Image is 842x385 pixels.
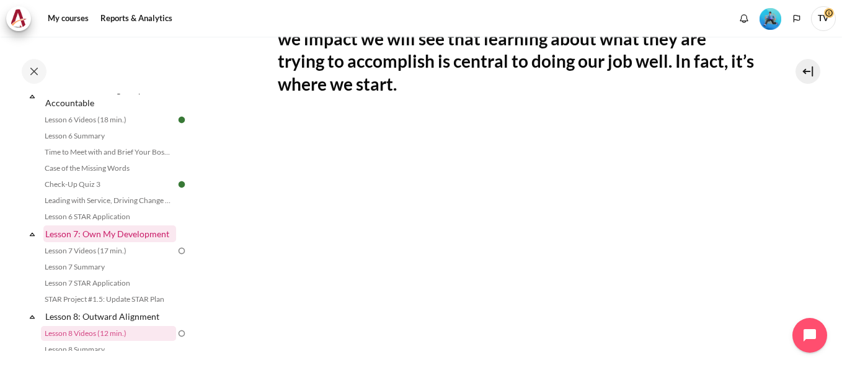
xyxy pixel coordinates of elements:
div: Level #3 [760,7,781,30]
img: To do [176,328,187,339]
a: Lesson 6 Videos (18 min.) [41,112,176,127]
a: Lesson 7 Summary [41,260,176,274]
a: Level #3 [755,7,786,30]
a: Reports & Analytics [96,6,177,31]
a: STAR Project #1.5: Update STAR Plan [41,292,176,307]
div: Show notification window with no new notifications [735,9,753,28]
a: Lesson 8 Videos (12 min.) [41,326,176,341]
a: Check-Up Quiz 3 [41,177,176,192]
a: Lesson 7: Own My Development [43,225,176,242]
a: Lesson 8 Summary [41,342,176,357]
img: To do [176,245,187,256]
img: Architeck [10,9,27,28]
h2: Meet to Learn (6 min.) : When we turn outward towards those, we impact we will see that learning ... [278,5,754,96]
img: Done [176,114,187,125]
a: Lesson 6 Summary [41,129,176,143]
a: Lesson 7 STAR Application [41,276,176,291]
span: Collapse [26,228,38,240]
span: Collapse [26,310,38,323]
a: Lesson 7 Videos (17 min.) [41,243,176,258]
img: Level #3 [760,8,781,30]
a: My courses [43,6,93,31]
a: Lesson 8: Outward Alignment [43,308,176,325]
a: Leading with Service, Driving Change (Pucknalin's Story) [41,193,176,208]
a: User menu [811,6,836,31]
span: Collapse [26,90,38,102]
img: Done [176,179,187,190]
a: Time to Meet with and Brief Your Boss #1 [41,145,176,160]
a: Lesson 6 STAR Application [41,209,176,224]
a: Lesson 6: Becoming Fully Accountable [43,81,176,111]
a: Architeck Architeck [6,6,37,31]
span: TV [811,6,836,31]
a: Case of the Missing Words [41,161,176,176]
button: Languages [787,9,806,28]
